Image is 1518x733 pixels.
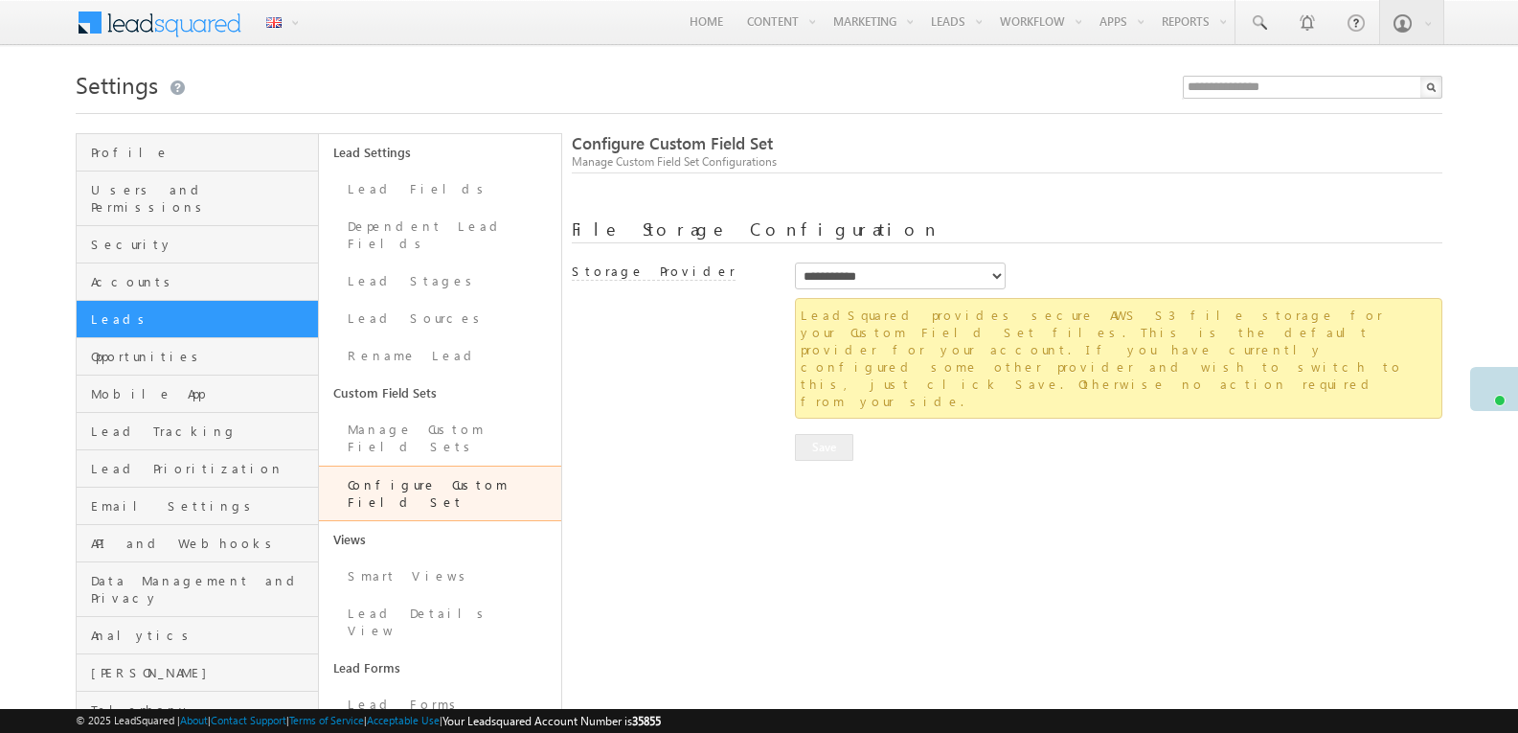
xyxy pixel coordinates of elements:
span: Configure Custom Field Set [572,132,773,154]
a: Accounts [77,263,318,301]
a: Email Settings [77,488,318,525]
a: Mobile App [77,376,318,413]
span: Opportunities [91,348,313,365]
span: [PERSON_NAME] [91,664,313,681]
label: Storage Provider [572,263,736,281]
a: Manage Custom Field Sets [319,411,561,466]
a: Lead Sources [319,300,561,337]
a: Lead Forms [319,650,561,686]
a: Smart Views [319,558,561,595]
a: Lead Details View [319,595,561,650]
a: Contact Support [211,714,286,726]
span: Profile [91,144,313,161]
a: Lead Tracking [77,413,318,450]
div: LeadSquared provides secure AWS S3 file storage for your Custom Field Set files. This is the defa... [795,298,1442,419]
span: Email Settings [91,497,313,515]
a: Analytics [77,617,318,654]
a: Security [77,226,318,263]
a: Data Management and Privacy [77,562,318,617]
a: Lead Prioritization [77,450,318,488]
span: Data Management and Privacy [91,572,313,607]
a: Views [319,521,561,558]
a: Lead Fields [319,171,561,208]
a: Opportunities [77,338,318,376]
a: Users and Permissions [77,172,318,226]
a: API and Webhooks [77,525,318,562]
a: Custom Field Sets [319,375,561,411]
a: Telephony [77,692,318,729]
a: Lead Settings [319,134,561,171]
span: Analytics [91,627,313,644]
a: Rename Lead [319,337,561,375]
a: Acceptable Use [367,714,440,726]
a: Terms of Service [289,714,364,726]
span: Telephony [91,701,313,719]
span: Lead Tracking [91,423,313,440]
div: File Storage Configuration [572,220,1442,243]
button: Save [795,434,853,461]
a: [PERSON_NAME] [77,654,318,692]
a: Profile [77,134,318,172]
span: Security [91,236,313,253]
a: Configure Custom Field Set [319,466,561,521]
span: Leads [91,310,313,328]
span: Your Leadsquared Account Number is [442,714,661,728]
span: 35855 [632,714,661,728]
span: © 2025 LeadSquared | | | | | [76,712,661,730]
a: Dependent Lead Fields [319,208,561,263]
span: Users and Permissions [91,181,313,216]
a: About [180,714,208,726]
span: API and Webhooks [91,535,313,552]
div: Manage Custom Field Set Configurations [572,153,1442,171]
span: Accounts [91,273,313,290]
a: Lead Stages [319,263,561,300]
a: Lead Forms [319,686,561,723]
span: Settings [76,69,158,100]
a: Leads [77,301,318,338]
span: Lead Prioritization [91,460,313,477]
span: Mobile App [91,385,313,402]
